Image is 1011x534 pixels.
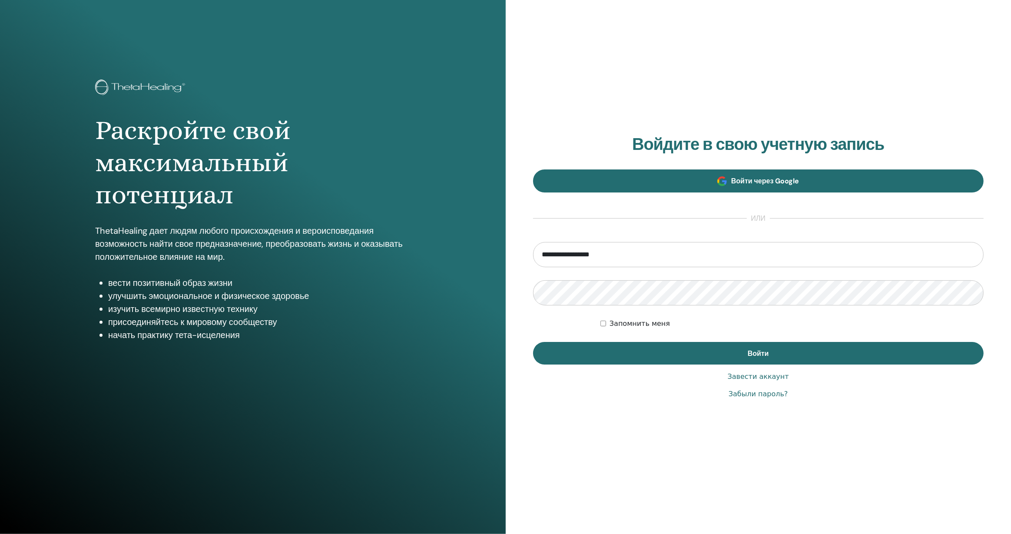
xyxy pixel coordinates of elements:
[728,371,789,382] a: Завести аккаунт
[728,372,789,381] font: Завести аккаунт
[108,316,277,328] font: присоединяйтесь к мировому сообществу
[533,169,984,192] a: Войти через Google
[751,214,766,223] font: или
[108,290,309,302] font: улучшить эмоциональное и физическое здоровье
[95,225,403,262] font: ThetaHealing дает людям любого происхождения и вероисповедания возможность найти свое предназначе...
[729,390,788,398] font: Забыли пароль?
[95,115,291,210] font: Раскройте свой максимальный потенциал
[108,303,258,315] font: изучить всемирно известную технику
[632,133,884,155] font: Войдите в свою учетную запись
[600,318,984,329] div: Оставьте меня аутентифицированным на неопределенный срок или пока я не выйду из системы вручную
[729,389,788,399] a: Забыли пароль?
[108,329,240,341] font: начать практику тета-исцеления
[610,319,670,328] font: Запомнить меня
[108,277,232,289] font: вести позитивный образ жизни
[731,176,799,186] font: Войти через Google
[748,349,769,358] font: Войти
[533,342,984,365] button: Войти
